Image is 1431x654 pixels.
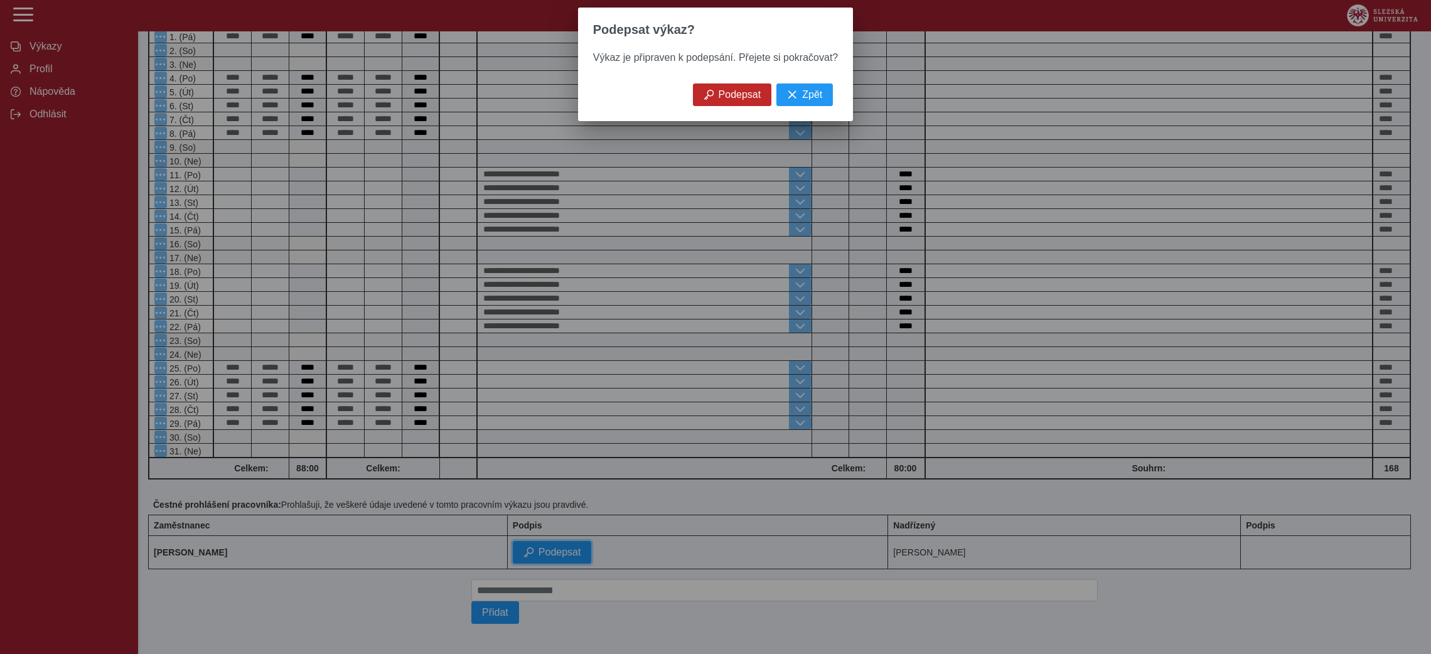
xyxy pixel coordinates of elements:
button: Podepsat [693,83,772,106]
span: Podepsat výkaz? [593,23,695,37]
span: Zpět [802,89,822,100]
span: Výkaz je připraven k podepsání. Přejete si pokračovat? [593,52,838,63]
span: Podepsat [719,89,761,100]
button: Zpět [776,83,833,106]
